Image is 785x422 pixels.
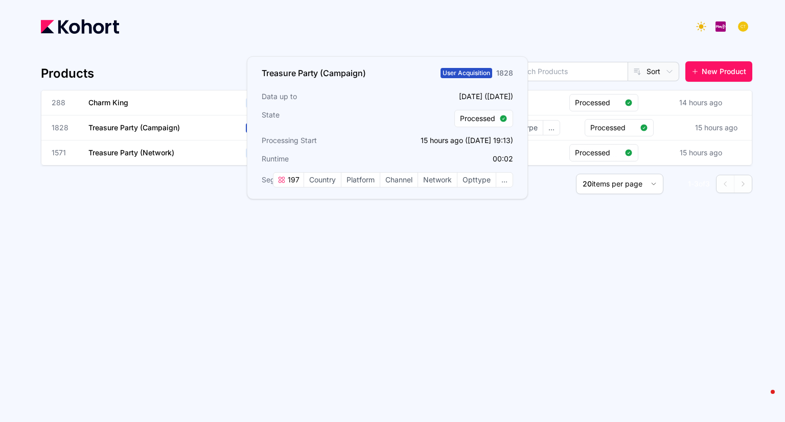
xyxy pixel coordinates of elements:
span: Processed [575,98,620,108]
h3: Data up to [262,91,384,102]
span: ... [543,121,560,135]
span: Network [418,173,457,187]
p: [DATE] ([DATE]) [390,91,513,102]
span: Segments [262,175,295,185]
span: Processed [460,113,495,124]
span: Charm King [88,98,128,107]
span: Opttype [457,173,496,187]
span: Sort [647,66,660,77]
div: 15 hours ago [693,121,740,135]
span: User Acquisition [246,123,297,133]
p: 15 hours ago ([DATE] 19:13) [390,135,513,146]
span: of [699,179,705,188]
span: 1 [688,179,691,188]
span: ... [496,173,513,187]
span: Treasure Party (Campaign) [88,123,180,132]
span: New Product [702,66,746,77]
button: New Product [685,61,752,82]
div: 14 hours ago [677,96,724,110]
h3: Treasure Party (Campaign) [262,67,366,79]
span: 1571 [52,148,76,158]
div: 15 hours ago [678,146,724,160]
span: Channel [380,173,418,187]
h3: Runtime [262,154,384,164]
span: 197 [286,175,299,185]
span: User Acquisition [441,68,492,78]
h4: Products [41,65,94,82]
div: 1828 [496,68,513,78]
span: Processed [590,123,636,133]
img: Kohort logo [41,19,119,34]
h3: Processing Start [262,135,384,146]
span: 20 [583,179,592,188]
span: Budgeting [246,148,279,158]
input: Search Products [494,62,628,81]
img: logo_PlayQ_20230721100321046856.png [715,21,726,32]
span: 288 [52,98,76,108]
span: items per page [592,179,642,188]
span: Country [304,173,341,187]
h3: State [262,110,384,127]
span: Processed [575,148,620,158]
span: 3 [694,179,699,188]
span: Platform [341,173,380,187]
span: 1828 [52,123,76,133]
span: Treasure Party (Network) [88,148,174,157]
span: 3 [705,179,710,188]
iframe: Intercom live chat [750,387,775,412]
button: 20items per page [576,174,663,194]
span: Budgeting [246,98,279,108]
app-duration-counter: 00:02 [493,154,513,163]
span: - [691,179,694,188]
